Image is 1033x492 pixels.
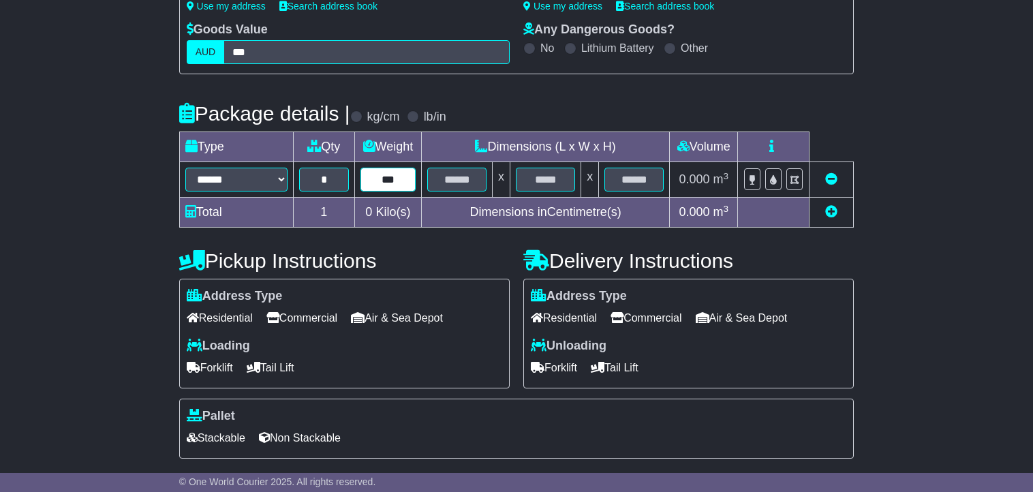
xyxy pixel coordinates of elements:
[354,132,421,162] td: Weight
[279,1,377,12] a: Search address book
[523,249,854,272] h4: Delivery Instructions
[493,162,510,198] td: x
[531,289,627,304] label: Address Type
[354,198,421,228] td: Kilo(s)
[179,476,376,487] span: © One World Courier 2025. All rights reserved.
[266,307,337,328] span: Commercial
[187,357,233,378] span: Forklift
[825,205,837,219] a: Add new item
[696,307,788,328] span: Air & Sea Depot
[421,132,669,162] td: Dimensions (L x W x H)
[424,110,446,125] label: lb/in
[681,42,708,55] label: Other
[367,110,400,125] label: kg/cm
[531,307,597,328] span: Residential
[179,102,350,125] h4: Package details |
[724,171,729,181] sup: 3
[179,249,510,272] h4: Pickup Instructions
[540,42,554,55] label: No
[825,172,837,186] a: Remove this item
[247,357,294,378] span: Tail Lift
[187,427,245,448] span: Stackable
[713,172,729,186] span: m
[421,198,669,228] td: Dimensions in Centimetre(s)
[293,198,354,228] td: 1
[187,22,268,37] label: Goods Value
[581,162,599,198] td: x
[713,205,729,219] span: m
[724,204,729,214] sup: 3
[259,427,341,448] span: Non Stackable
[187,409,235,424] label: Pallet
[187,1,266,12] a: Use my address
[679,172,710,186] span: 0.000
[616,1,714,12] a: Search address book
[670,132,738,162] td: Volume
[531,357,577,378] span: Forklift
[611,307,681,328] span: Commercial
[591,357,638,378] span: Tail Lift
[187,289,283,304] label: Address Type
[531,339,606,354] label: Unloading
[679,205,710,219] span: 0.000
[351,307,443,328] span: Air & Sea Depot
[365,205,372,219] span: 0
[187,339,250,354] label: Loading
[523,22,675,37] label: Any Dangerous Goods?
[523,1,602,12] a: Use my address
[179,132,293,162] td: Type
[293,132,354,162] td: Qty
[581,42,654,55] label: Lithium Battery
[179,198,293,228] td: Total
[187,40,225,64] label: AUD
[187,307,253,328] span: Residential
